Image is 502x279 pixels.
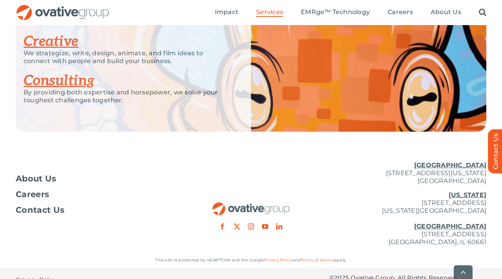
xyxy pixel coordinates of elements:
p: [STREET_ADDRESS][US_STATE] [GEOGRAPHIC_DATA] [329,161,486,185]
span: Careers [16,190,49,198]
p: We strategize, write, design, animate, and film ideas to connect with people and build your busin... [24,49,231,65]
a: Careers [16,190,173,198]
a: linkedin [276,223,282,230]
a: EMRge™ Technology [301,8,370,17]
a: About Us [16,175,173,183]
nav: Footer Menu [16,175,173,214]
a: OG_Full_horizontal_RGB [16,4,110,11]
span: EMRge™ Technology [301,8,370,16]
span: Careers [387,8,413,16]
a: Creative [24,33,78,50]
span: Contact Us [16,206,64,214]
a: Careers [387,8,413,17]
a: Search [479,8,486,17]
a: Terms of Service [300,257,334,263]
u: [GEOGRAPHIC_DATA] [414,223,486,230]
a: Privacy Policy [264,257,292,263]
a: instagram [248,223,254,230]
p: By providing both expertise and horsepower, we solve your toughest challenges together. [24,89,231,104]
a: About Us [431,8,461,17]
p: This site is protected by reCAPTCHA and the Google and apply. [16,256,486,264]
a: Services [256,8,283,17]
a: Contact Us [16,206,173,214]
u: [US_STATE] [449,191,486,199]
a: twitter [234,223,240,230]
span: About Us [431,8,461,16]
a: Impact [215,8,238,17]
span: Services [256,8,283,16]
span: About Us [16,175,56,183]
p: [STREET_ADDRESS] [US_STATE][GEOGRAPHIC_DATA] [STREET_ADDRESS] [GEOGRAPHIC_DATA], IL 60661 [329,191,486,246]
a: youtube [262,223,268,230]
a: OG_Full_horizontal_RGB [212,201,290,209]
u: [GEOGRAPHIC_DATA] [414,161,486,169]
a: Consulting [24,72,95,89]
a: facebook [219,223,226,230]
span: Impact [215,8,238,16]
